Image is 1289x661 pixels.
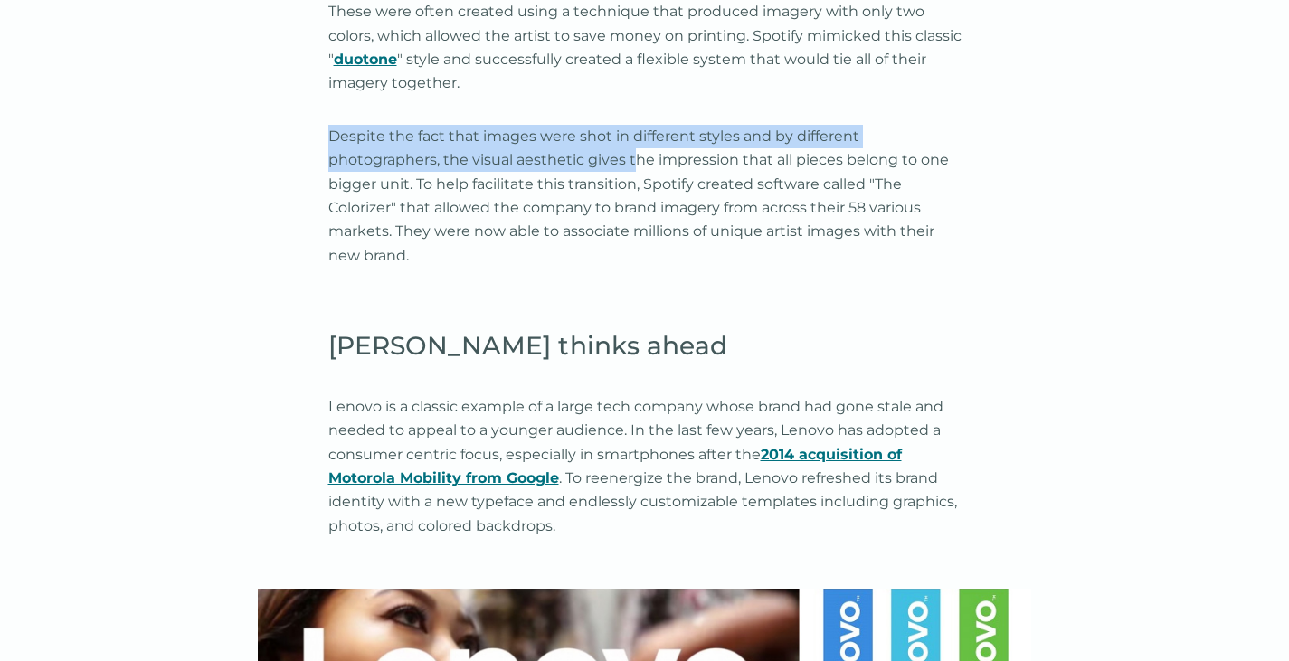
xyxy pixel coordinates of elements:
a: duotone [334,51,397,68]
p: Lenovo is a classic example of a large tech company whose brand had gone stale and needed to appe... [328,395,962,538]
h2: [PERSON_NAME] thinks ahead [328,326,962,366]
a: 2014 acquisition of Motorola Mobility from Google [328,446,902,486]
p: Despite the fact that images were shot in different styles and by different photographers, the vi... [328,125,962,268]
